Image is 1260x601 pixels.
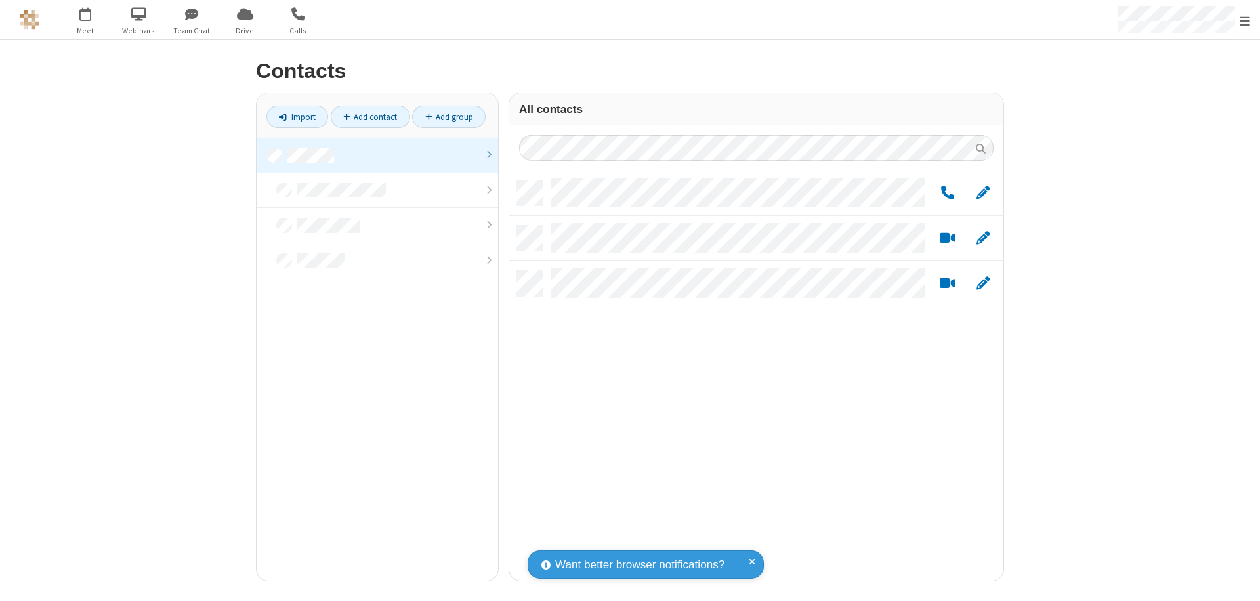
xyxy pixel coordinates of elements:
[970,185,996,201] button: Edit
[970,276,996,292] button: Edit
[20,10,39,30] img: QA Selenium DO NOT DELETE OR CHANGE
[412,106,486,128] a: Add group
[1227,567,1250,592] iframe: Chat
[331,106,410,128] a: Add contact
[61,25,110,37] span: Meet
[220,25,270,37] span: Drive
[555,556,724,573] span: Want better browser notifications?
[256,60,1004,83] h2: Contacts
[970,230,996,247] button: Edit
[934,185,960,201] button: Call by phone
[274,25,323,37] span: Calls
[934,276,960,292] button: Start a video meeting
[519,103,994,115] h3: All contacts
[167,25,217,37] span: Team Chat
[509,171,1003,581] div: grid
[114,25,163,37] span: Webinars
[934,230,960,247] button: Start a video meeting
[266,106,328,128] a: Import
